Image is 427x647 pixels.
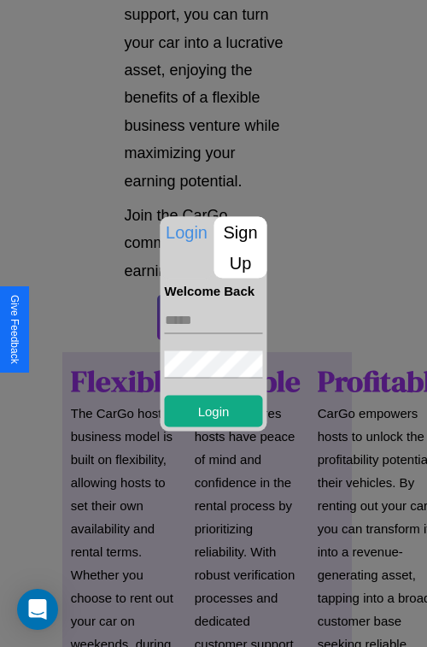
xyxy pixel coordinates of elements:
[161,216,213,247] p: Login
[214,216,267,278] p: Sign Up
[9,295,20,364] div: Give Feedback
[17,589,58,630] div: Open Intercom Messenger
[165,283,263,297] h4: Welcome Back
[165,395,263,426] button: Login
